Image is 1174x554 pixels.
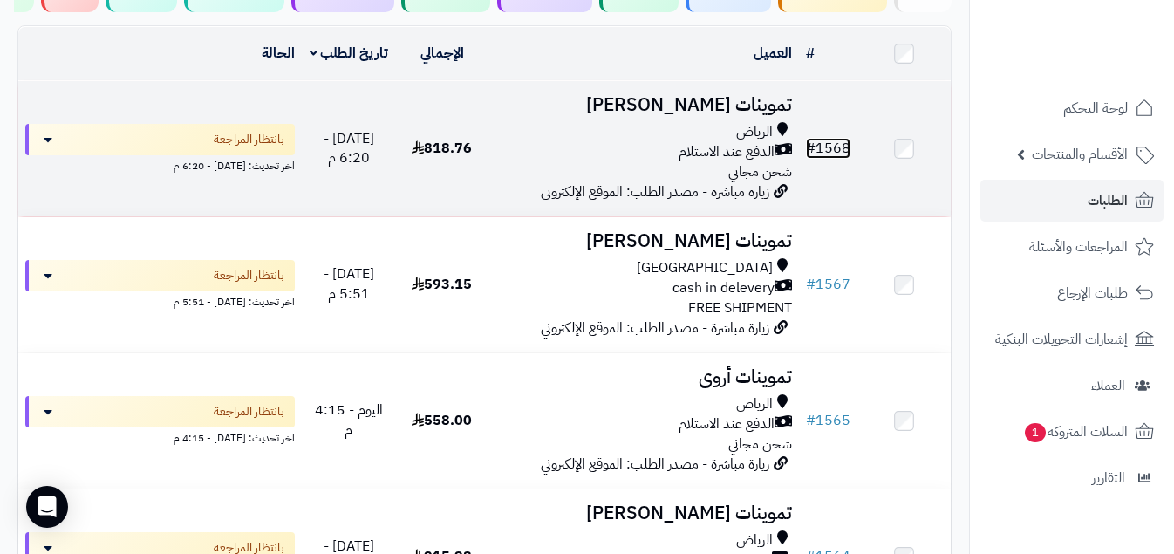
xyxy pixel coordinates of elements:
span: السلات المتروكة [1023,420,1128,444]
span: 1 [1025,423,1046,442]
div: اخر تحديث: [DATE] - 4:15 م [25,427,295,446]
span: بانتظار المراجعة [214,131,284,148]
h3: تموينات [PERSON_NAME] [495,231,792,251]
span: الأقسام والمنتجات [1032,142,1128,167]
a: الإجمالي [420,43,464,64]
span: الرياض [736,530,773,551]
a: الطلبات [980,180,1164,222]
img: logo-2.png [1055,13,1157,50]
h3: تموينات [PERSON_NAME] [495,503,792,523]
span: # [806,138,816,159]
span: لوحة التحكم [1063,96,1128,120]
a: المراجعات والأسئلة [980,226,1164,268]
div: Open Intercom Messenger [26,486,68,528]
span: FREE SHIPMENT [688,298,792,318]
h3: تموينات [PERSON_NAME] [495,95,792,115]
span: 558.00 [412,410,472,431]
span: # [806,410,816,431]
h3: تموينات أروى [495,367,792,387]
span: زيارة مباشرة - مصدر الطلب: الموقع الإلكتروني [541,454,769,475]
span: زيارة مباشرة - مصدر الطلب: الموقع الإلكتروني [541,181,769,202]
a: تاريخ الطلب [310,43,389,64]
span: الدفع عند الاستلام [679,142,775,162]
a: طلبات الإرجاع [980,272,1164,314]
span: 818.76 [412,138,472,159]
span: # [806,274,816,295]
a: السلات المتروكة1 [980,411,1164,453]
span: الطلبات [1088,188,1128,213]
a: # [806,43,815,64]
span: [DATE] - 5:51 م [324,263,374,304]
a: التقارير [980,457,1164,499]
span: بانتظار المراجعة [214,267,284,284]
a: #1567 [806,274,850,295]
a: لوحة التحكم [980,87,1164,129]
span: اليوم - 4:15 م [315,400,383,441]
span: [DATE] - 6:20 م [324,128,374,169]
span: الرياض [736,394,773,414]
span: إشعارات التحويلات البنكية [995,327,1128,352]
a: العملاء [980,365,1164,407]
span: بانتظار المراجعة [214,403,284,421]
span: الدفع عند الاستلام [679,414,775,434]
a: #1568 [806,138,850,159]
span: طلبات الإرجاع [1057,281,1128,305]
span: شحن مجاني [728,161,792,182]
span: شحن مجاني [728,434,792,455]
div: اخر تحديث: [DATE] - 6:20 م [25,155,295,174]
div: اخر تحديث: [DATE] - 5:51 م [25,291,295,310]
a: إشعارات التحويلات البنكية [980,318,1164,360]
span: زيارة مباشرة - مصدر الطلب: الموقع الإلكتروني [541,318,769,339]
span: 593.15 [412,274,472,295]
span: العملاء [1091,373,1125,398]
span: المراجعات والأسئلة [1029,235,1128,259]
span: الرياض [736,122,773,142]
a: #1565 [806,410,850,431]
a: الحالة [262,43,295,64]
span: [GEOGRAPHIC_DATA] [637,258,773,278]
span: التقارير [1092,466,1125,490]
span: cash in delevery [672,278,775,298]
a: العميل [754,43,792,64]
